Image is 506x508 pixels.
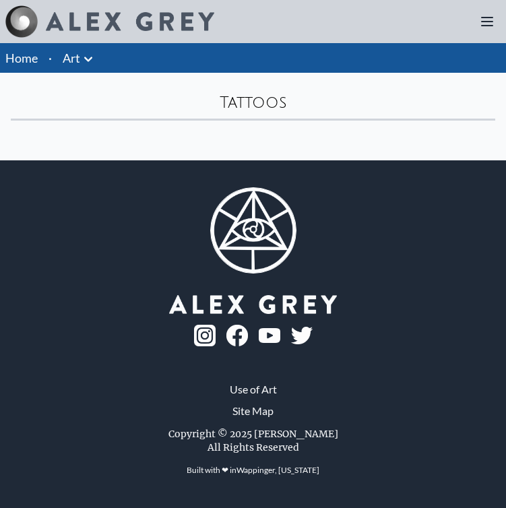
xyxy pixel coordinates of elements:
div: Copyright © 2025 [PERSON_NAME] [168,427,338,441]
a: Site Map [232,403,274,419]
a: Wappinger, [US_STATE] [236,465,319,475]
a: Home [5,51,38,65]
img: youtube-logo.png [259,328,280,344]
a: Use of Art [230,381,277,398]
img: fb-logo.png [226,325,248,346]
div: Built with ❤ in [181,459,325,481]
a: Art [63,49,80,67]
img: ig-logo.png [194,325,216,346]
li: · [43,43,57,73]
div: All Rights Reserved [208,441,299,454]
img: twitter-logo.png [291,327,313,344]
